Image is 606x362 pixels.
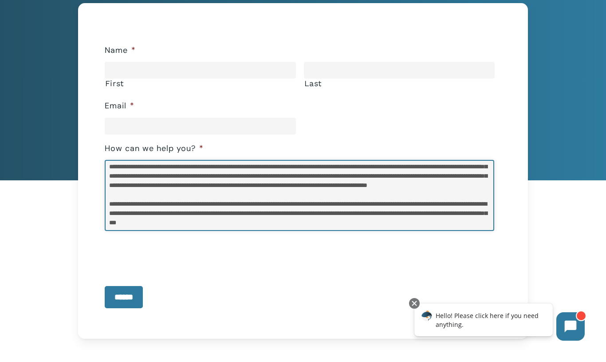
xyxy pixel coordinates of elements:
iframe: Chatbot [405,296,594,350]
label: Last [304,79,495,88]
label: Name [105,45,136,56]
label: How can we help you? [105,143,204,154]
label: Email [105,101,134,111]
iframe: reCAPTCHA [105,237,240,272]
label: First [105,79,296,88]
